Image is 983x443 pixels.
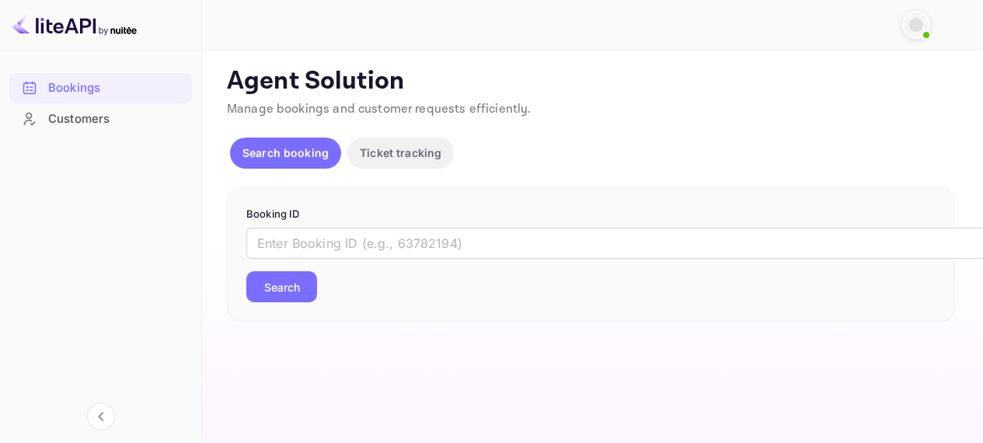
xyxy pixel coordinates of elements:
[48,110,184,128] div: Customers
[246,207,936,222] p: Booking ID
[12,12,137,37] img: LiteAPI logo
[9,104,192,134] div: Customers
[360,145,441,161] p: Ticket tracking
[242,145,329,161] p: Search booking
[48,79,184,97] div: Bookings
[227,101,532,117] span: Manage bookings and customer requests efficiently.
[227,66,955,97] p: Agent Solution
[9,73,192,103] div: Bookings
[246,271,317,302] button: Search
[9,104,192,133] a: Customers
[87,403,115,431] button: Collapse navigation
[9,73,192,102] a: Bookings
